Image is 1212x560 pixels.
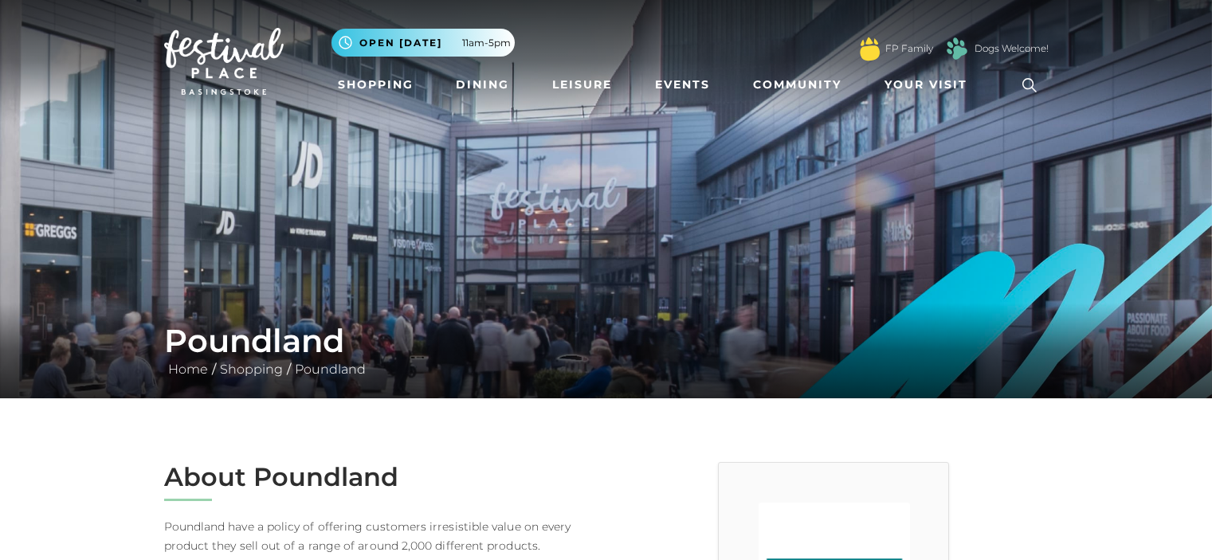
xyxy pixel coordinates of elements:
span: 11am-5pm [462,36,511,50]
h1: Poundland [164,322,1049,360]
a: Community [747,70,848,100]
img: Festival Place Logo [164,28,284,95]
a: Shopping [331,70,420,100]
a: Poundland [291,362,370,377]
div: / / [152,322,1061,379]
button: Open [DATE] 11am-5pm [331,29,515,57]
a: FP Family [885,41,933,56]
a: Home [164,362,212,377]
h2: About Poundland [164,462,594,492]
a: Your Visit [878,70,982,100]
span: Open [DATE] [359,36,442,50]
a: Dogs Welcome! [975,41,1049,56]
p: Poundland have a policy of offering customers irresistible value on every product they sell out o... [164,517,594,555]
a: Leisure [546,70,618,100]
a: Dining [449,70,516,100]
a: Events [649,70,716,100]
a: Shopping [216,362,287,377]
span: Your Visit [884,76,967,93]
